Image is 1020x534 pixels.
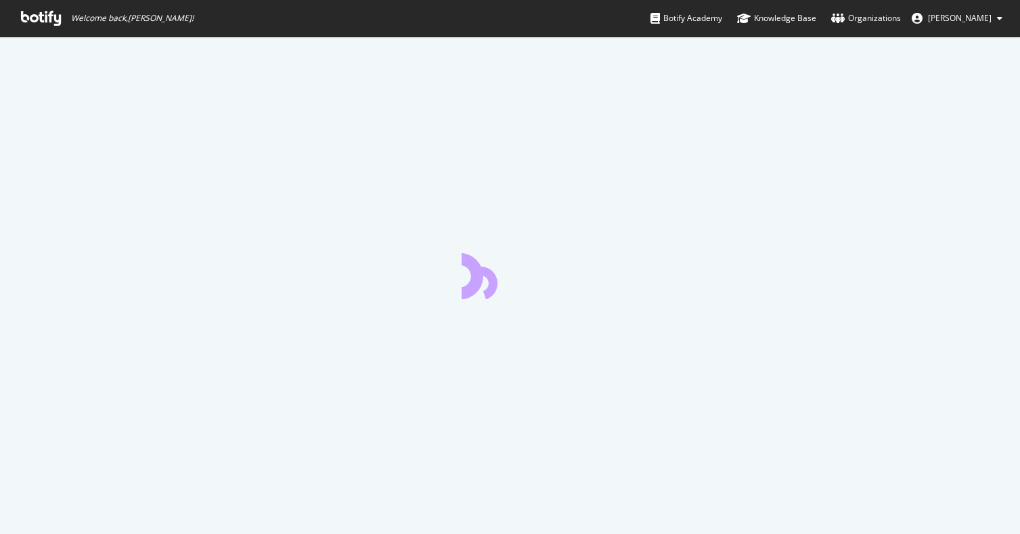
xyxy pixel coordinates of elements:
div: Knowledge Base [737,12,816,25]
button: [PERSON_NAME] [901,7,1013,29]
span: Welcome back, [PERSON_NAME] ! [71,13,194,24]
span: Nick Welch Welch [928,12,992,24]
div: Organizations [831,12,901,25]
div: Botify Academy [650,12,722,25]
div: animation [462,250,559,299]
